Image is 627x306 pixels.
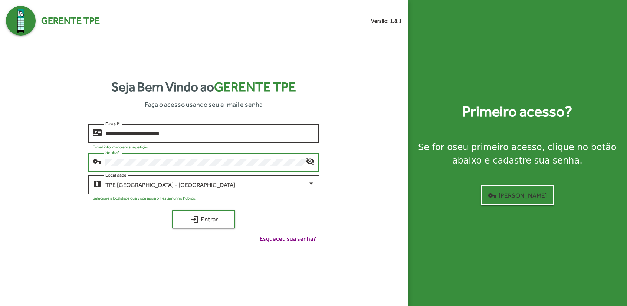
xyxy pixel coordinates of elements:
[93,196,196,200] mat-hint: Selecione a localidade que você apoia o Testemunho Público.
[93,145,149,149] mat-hint: E-mail informado em sua petição.
[453,142,542,152] strong: seu primeiro acesso
[260,234,316,243] span: Esqueceu sua senha?
[41,14,100,28] span: Gerente TPE
[462,101,572,123] strong: Primeiro acesso?
[488,189,547,202] span: [PERSON_NAME]
[93,128,102,137] mat-icon: contact_mail
[417,141,618,167] div: Se for o , clique no botão abaixo e cadastre sua senha.
[172,210,235,228] button: Entrar
[111,77,296,97] strong: Seja Bem Vindo ao
[179,213,229,226] span: Entrar
[6,6,36,36] img: Logo Gerente
[306,157,315,165] mat-icon: visibility_off
[105,181,235,188] span: TPE [GEOGRAPHIC_DATA] - [GEOGRAPHIC_DATA]
[190,215,199,224] mat-icon: login
[93,157,102,165] mat-icon: vpn_key
[145,99,263,109] span: Faça o acesso usando seu e-mail e senha
[481,185,554,205] button: [PERSON_NAME]
[488,191,497,200] mat-icon: vpn_key
[93,179,102,188] mat-icon: map
[371,17,402,25] small: Versão: 1.8.1
[214,79,296,94] span: Gerente TPE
